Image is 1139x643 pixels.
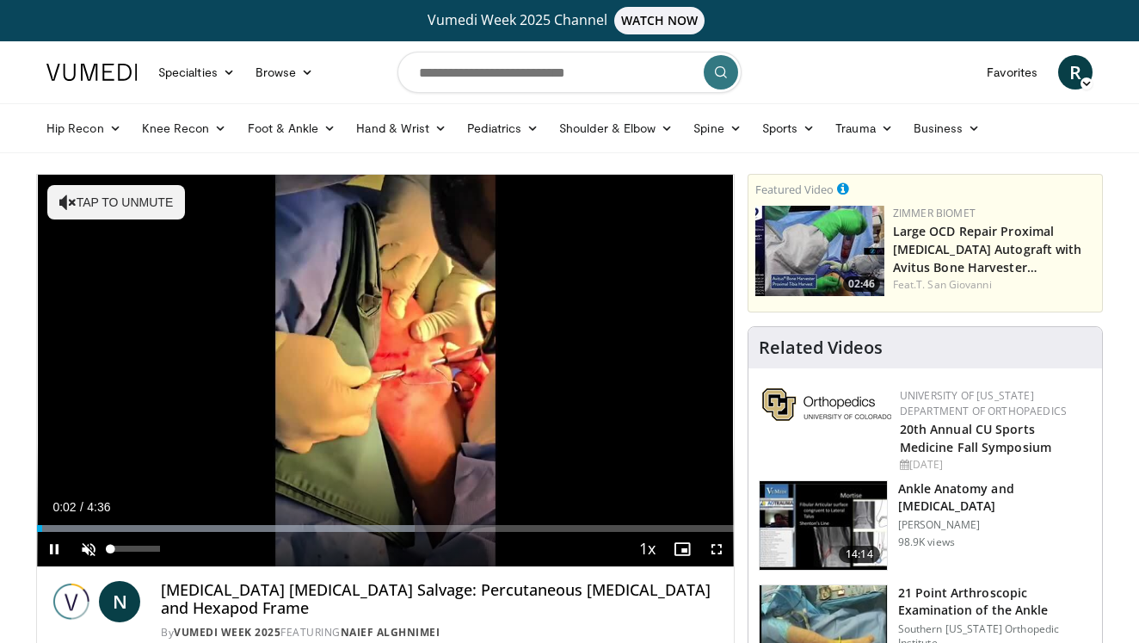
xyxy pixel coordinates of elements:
[916,277,992,292] a: T. San Giovanni
[80,500,83,514] span: /
[699,532,734,566] button: Fullscreen
[631,532,665,566] button: Playback Rate
[893,206,976,220] a: Zimmer Biomet
[755,206,884,296] a: 02:46
[87,500,110,514] span: 4:36
[51,581,92,622] img: Vumedi Week 2025
[237,111,347,145] a: Foot & Ankle
[549,111,683,145] a: Shoulder & Elbow
[71,532,106,566] button: Unmute
[893,277,1095,293] div: Feat.
[36,111,132,145] a: Hip Recon
[37,525,734,532] div: Progress Bar
[46,64,138,81] img: VuMedi Logo
[148,55,245,90] a: Specialties
[457,111,549,145] a: Pediatrics
[900,457,1088,473] div: [DATE]
[893,223,1082,275] a: Large OCD Repair Proximal [MEDICAL_DATA] Autograft with Avitus Bone Harvester…
[755,206,884,296] img: a4fc9e3b-29e5-479a-a4d0-450a2184c01c.150x105_q85_crop-smart_upscale.jpg
[755,182,834,197] small: Featured Video
[898,584,1092,619] h3: 21 Point Arthroscopic Examination of the Ankle
[161,625,720,640] div: By FEATURING
[37,175,734,567] video-js: Video Player
[752,111,826,145] a: Sports
[900,421,1051,455] a: 20th Annual CU Sports Medicine Fall Symposium
[898,480,1092,515] h3: Ankle Anatomy and [MEDICAL_DATA]
[683,111,751,145] a: Spine
[614,7,705,34] span: WATCH NOW
[839,546,880,563] span: 14:14
[99,581,140,622] a: N
[760,481,887,571] img: d079e22e-f623-40f6-8657-94e85635e1da.150x105_q85_crop-smart_upscale.jpg
[47,185,185,219] button: Tap to unmute
[245,55,324,90] a: Browse
[49,7,1090,34] a: Vumedi Week 2025 ChannelWATCH NOW
[903,111,991,145] a: Business
[52,500,76,514] span: 0:02
[898,518,1092,532] p: [PERSON_NAME]
[665,532,699,566] button: Enable picture-in-picture mode
[898,535,955,549] p: 98.9K views
[1058,55,1093,90] a: R
[37,532,71,566] button: Pause
[976,55,1048,90] a: Favorites
[843,276,880,292] span: 02:46
[762,388,891,421] img: 355603a8-37da-49b6-856f-e00d7e9307d3.png.150x105_q85_autocrop_double_scale_upscale_version-0.2.png
[825,111,903,145] a: Trauma
[174,625,280,640] a: Vumedi Week 2025
[759,480,1092,572] a: 14:14 Ankle Anatomy and [MEDICAL_DATA] [PERSON_NAME] 98.9K views
[132,111,237,145] a: Knee Recon
[341,625,440,640] a: Naief Alghnimei
[397,52,742,93] input: Search topics, interventions
[161,581,720,618] h4: [MEDICAL_DATA] [MEDICAL_DATA] Salvage: Percutaneous [MEDICAL_DATA] and Hexapod Frame
[110,546,159,552] div: Volume Level
[900,388,1067,418] a: University of [US_STATE] Department of Orthopaedics
[759,337,883,358] h4: Related Videos
[346,111,457,145] a: Hand & Wrist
